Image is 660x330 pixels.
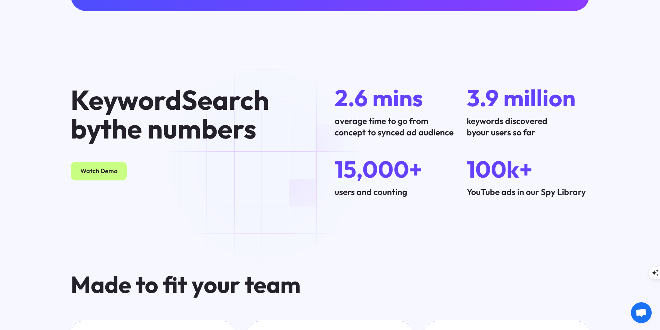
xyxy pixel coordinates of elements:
[335,115,457,138] div: average time to go from concept to synced ad audience
[467,115,589,138] div: keywords discovered by
[101,112,256,145] span: the numbers
[71,270,301,299] strong: Made to fit your team
[335,186,457,198] div: users and counting
[476,127,535,137] span: our users so far
[71,86,288,143] h2: KeywordSearch by
[335,86,457,110] div: 2.6 mins
[335,157,457,181] div: 15,000+
[467,186,589,198] div: YouTube ads in our Spy Library
[467,157,589,181] div: 100k+
[71,162,127,180] a: Watch Demo
[631,302,652,323] div: Open chat
[467,86,589,110] div: 3.9 million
